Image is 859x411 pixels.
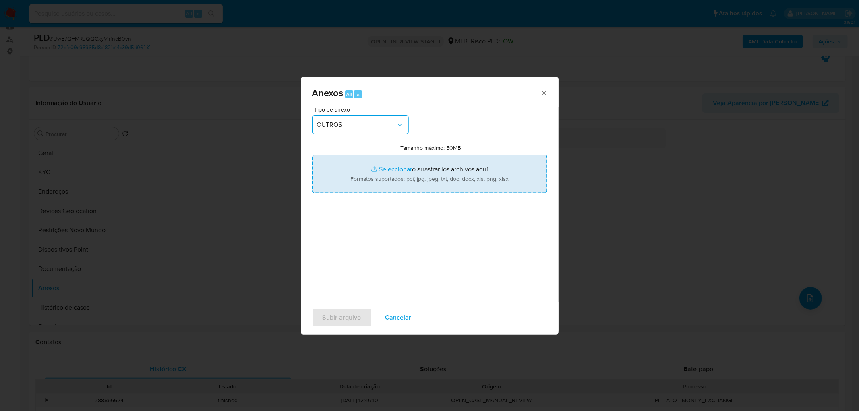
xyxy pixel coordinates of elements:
[346,91,352,98] span: Alt
[357,91,360,98] span: a
[400,144,461,151] label: Tamanho máximo: 50MB
[314,107,411,112] span: Tipo de anexo
[317,121,396,129] span: OUTROS
[540,89,547,96] button: Cerrar
[385,309,412,326] span: Cancelar
[312,86,344,100] span: Anexos
[375,308,422,327] button: Cancelar
[312,115,409,134] button: OUTROS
